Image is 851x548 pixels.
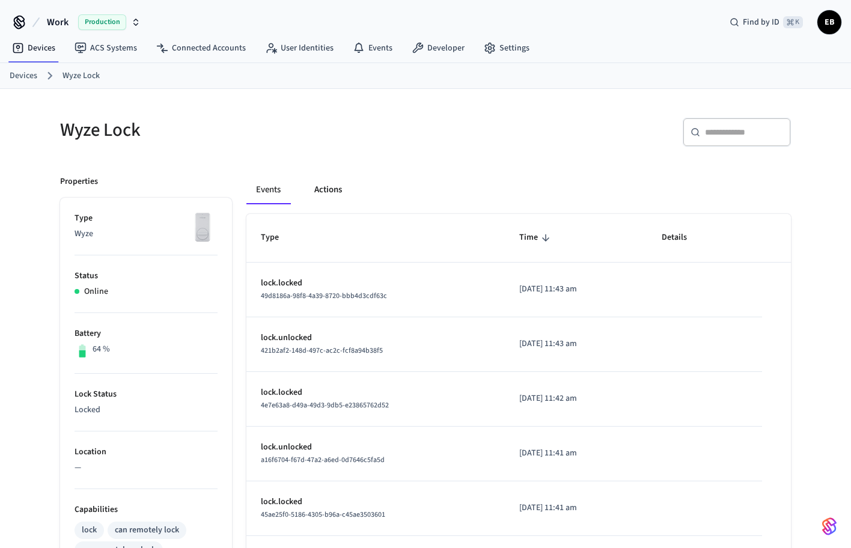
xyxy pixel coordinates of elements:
span: ЕВ [819,11,840,33]
p: lock.locked [261,496,490,508]
p: 64 % [93,343,110,356]
a: Wyze Lock [63,70,100,82]
a: Connected Accounts [147,37,255,59]
span: Work [47,15,69,29]
a: Devices [10,70,37,82]
p: Properties [60,175,98,188]
button: Events [246,175,290,204]
span: 45ae25f0-5186-4305-b96a-c45ae3503601 [261,510,385,520]
span: Time [519,228,554,247]
a: ACS Systems [65,37,147,59]
span: Details [662,228,703,247]
span: a16f6704-f67d-47a2-a6ed-0d7646c5fa5d [261,455,385,465]
span: Type [261,228,294,247]
div: can remotely lock [115,524,179,537]
p: Location [75,446,218,458]
img: SeamLogoGradient.69752ec5.svg [822,517,837,536]
p: Online [84,285,108,298]
span: 4e7e63a8-d49a-49d3-9db5-e23865762d52 [261,400,389,410]
p: — [75,461,218,474]
p: lock.locked [261,386,490,399]
h5: Wyze Lock [60,118,418,142]
a: Events [343,37,402,59]
div: lock [82,524,97,537]
p: Wyze [75,228,218,240]
p: Lock Status [75,388,218,401]
span: ⌘ K [783,16,803,28]
img: Wyze Lock [188,212,218,242]
p: Capabilities [75,504,218,516]
p: Type [75,212,218,225]
span: Production [78,14,126,30]
p: lock.unlocked [261,332,490,344]
span: 49d8186a-98f8-4a39-8720-bbb4d3cdf63c [261,291,387,301]
a: Devices [2,37,65,59]
button: ЕВ [817,10,841,34]
div: ant example [246,175,791,204]
button: Actions [305,175,352,204]
p: Locked [75,404,218,416]
p: [DATE] 11:43 am [519,338,633,350]
p: [DATE] 11:41 am [519,502,633,514]
span: 421b2af2-148d-497c-ac2c-fcf8a94b38f5 [261,346,383,356]
p: [DATE] 11:42 am [519,392,633,405]
a: Settings [474,37,539,59]
span: Find by ID [743,16,779,28]
div: Find by ID⌘ K [720,11,813,33]
p: [DATE] 11:43 am [519,283,633,296]
p: lock.locked [261,277,490,290]
p: Battery [75,327,218,340]
a: User Identities [255,37,343,59]
p: [DATE] 11:41 am [519,447,633,460]
p: lock.unlocked [261,441,490,454]
p: Status [75,270,218,282]
a: Developer [402,37,474,59]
